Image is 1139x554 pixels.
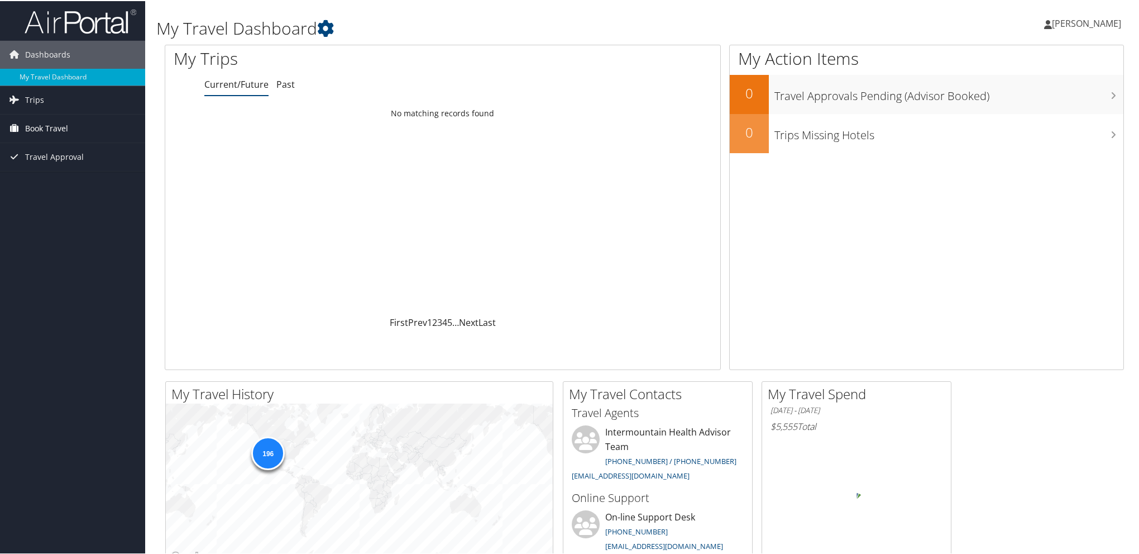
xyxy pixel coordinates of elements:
[156,16,807,39] h1: My Travel Dashboard
[251,435,285,469] div: 196
[204,77,269,89] a: Current/Future
[569,383,752,403] h2: My Travel Contacts
[730,113,1123,152] a: 0Trips Missing Hotels
[165,102,720,122] td: No matching records found
[572,470,690,480] a: [EMAIL_ADDRESS][DOMAIN_NAME]
[605,540,723,550] a: [EMAIL_ADDRESS][DOMAIN_NAME]
[1052,16,1121,29] span: [PERSON_NAME]
[768,383,951,403] h2: My Travel Spend
[437,315,442,328] a: 3
[459,315,478,328] a: Next
[730,122,769,141] h2: 0
[174,46,481,69] h1: My Trips
[770,419,942,432] h6: Total
[408,315,427,328] a: Prev
[605,525,668,536] a: [PHONE_NUMBER]
[770,404,942,415] h6: [DATE] - [DATE]
[390,315,408,328] a: First
[478,315,496,328] a: Last
[25,7,136,34] img: airportal-logo.png
[25,40,70,68] span: Dashboards
[447,315,452,328] a: 5
[730,74,1123,113] a: 0Travel Approvals Pending (Advisor Booked)
[572,404,744,420] h3: Travel Agents
[442,315,447,328] a: 4
[171,383,553,403] h2: My Travel History
[605,455,736,465] a: [PHONE_NUMBER] / [PHONE_NUMBER]
[25,85,44,113] span: Trips
[774,82,1123,103] h3: Travel Approvals Pending (Advisor Booked)
[730,46,1123,69] h1: My Action Items
[1044,6,1132,39] a: [PERSON_NAME]
[276,77,295,89] a: Past
[774,121,1123,142] h3: Trips Missing Hotels
[730,83,769,102] h2: 0
[770,419,797,432] span: $5,555
[25,113,68,141] span: Book Travel
[432,315,437,328] a: 2
[452,315,459,328] span: …
[427,315,432,328] a: 1
[572,489,744,505] h3: Online Support
[25,142,84,170] span: Travel Approval
[566,424,749,484] li: Intermountain Health Advisor Team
